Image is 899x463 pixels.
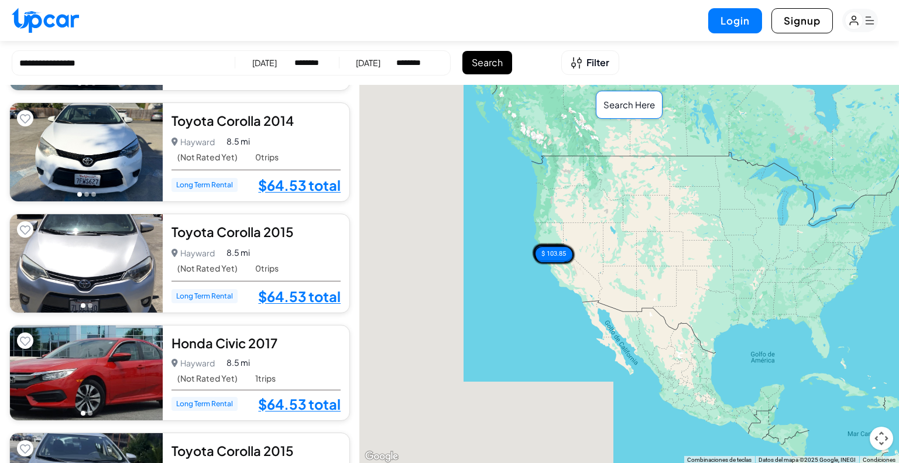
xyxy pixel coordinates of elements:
button: Search [462,51,512,74]
div: Toyota Corolla 2014 [171,112,341,129]
a: $64.53 total [258,396,341,411]
div: [DATE] [252,57,277,68]
span: 0 trips [255,263,279,273]
button: Controles de visualización del mapa [870,427,893,450]
div: $ 103.85 [536,247,572,260]
a: $64.53 total [258,289,341,304]
button: Go to photo 1 [81,303,85,308]
span: 8.5 mi [227,135,250,148]
img: Car Image [10,325,163,420]
div: Honda Civic 2017 [171,334,341,352]
span: Long Term Rental [171,397,238,411]
span: (Not Rated Yet) [177,373,238,383]
button: Go to photo 2 [84,192,89,197]
button: Signup [771,8,833,33]
div: [DATE] [356,57,380,68]
button: Add to favorites [17,332,33,349]
img: Upcar Logo [12,8,79,33]
span: Filter [586,56,609,70]
button: Open filters [561,50,619,75]
span: 1 trips [255,373,276,383]
button: Add to favorites [17,110,33,126]
button: Add to favorites [17,221,33,238]
span: Long Term Rental [171,289,238,303]
div: $ 140.68 [534,247,571,260]
a: $64.53 total [258,177,341,193]
span: Datos del mapa ©2025 Google, INEGI [759,457,856,463]
div: Toyota Corolla 2015 [171,442,341,459]
button: Add to favorites [17,440,33,457]
img: Car Image [10,214,163,313]
span: 0 trips [255,152,279,162]
span: 8.5 mi [227,246,250,259]
div: Search Here [596,91,663,119]
div: Toyota Corolla 2015 [171,223,341,241]
button: Go to photo 3 [91,192,96,197]
button: Go to photo 2 [88,303,92,308]
div: $ 57.36 [535,246,568,259]
button: Go to photo 1 [77,192,82,197]
button: Go to photo 2 [88,411,92,416]
span: 8.5 mi [227,356,250,369]
span: (Not Rated Yet) [177,263,238,273]
span: Long Term Rental [171,178,238,192]
p: Hayward [171,355,215,371]
button: Go to photo 1 [81,411,85,416]
img: Car Image [10,103,163,201]
button: Login [708,8,762,33]
div: $ 92.02 [536,248,569,262]
p: Hayward [171,133,215,150]
a: Condiciones (se abre en una nueva pestaña) [863,457,895,463]
span: (Not Rated Yet) [177,152,238,162]
p: Hayward [171,245,215,261]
